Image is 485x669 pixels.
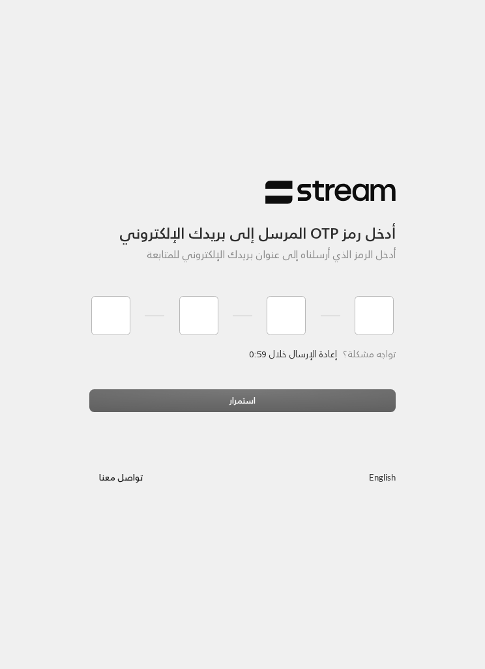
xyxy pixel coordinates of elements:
[89,467,153,490] button: تواصل معنا
[265,180,396,205] img: Stream Logo
[89,205,396,243] h3: أدخل رمز OTP المرسل إلى بريدك الإلكتروني
[89,470,153,485] a: تواصل معنا
[343,346,396,362] span: تواجه مشكلة؟
[250,346,337,362] span: إعادة الإرسال خلال 0:59
[369,467,396,490] a: English
[89,248,396,261] h5: أدخل الرمز الذي أرسلناه إلى عنوان بريدك الإلكتروني للمتابعة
